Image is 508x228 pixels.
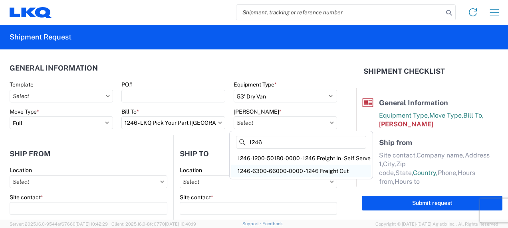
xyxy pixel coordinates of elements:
[379,112,429,119] span: Equipment Type,
[262,221,283,226] a: Feedback
[10,81,34,88] label: Template
[236,5,443,20] input: Shipment, tracking or reference number
[10,108,39,115] label: Move Type
[180,150,209,158] h2: Ship to
[10,90,113,102] input: Select
[234,116,337,129] input: Select
[429,112,463,119] span: Move Type,
[379,98,448,107] span: General Information
[362,196,502,210] button: Submit request
[463,112,484,119] span: Bill To,
[417,151,465,159] span: Company name,
[111,222,196,226] span: Client: 2025.16.0-8fc0770
[438,169,458,177] span: Phone,
[379,151,417,159] span: Site contact,
[75,222,108,226] span: [DATE] 10:42:29
[234,81,277,88] label: Equipment Type
[121,116,225,129] input: Select
[363,67,445,76] h2: Shipment Checklist
[10,64,98,72] h2: General Information
[180,175,337,188] input: Select
[231,165,371,177] div: 1246-6300-66000-0000 - 1246 Freight Out
[242,221,262,226] a: Support
[165,222,196,226] span: [DATE] 10:40:19
[10,150,51,158] h2: Ship from
[379,138,412,147] span: Ship from
[234,108,282,115] label: [PERSON_NAME]
[231,152,371,165] div: 1246-1200-50180-0000 - 1246 Freight In - Self Serve
[121,108,139,115] label: Bill To
[10,222,108,226] span: Server: 2025.16.0-9544af67660
[10,32,71,42] h2: Shipment Request
[10,175,167,188] input: Select
[180,194,213,201] label: Site contact
[10,194,43,201] label: Site contact
[375,220,498,228] span: Copyright © [DATE]-[DATE] Agistix Inc., All Rights Reserved
[10,167,32,174] label: Location
[379,120,433,128] span: [PERSON_NAME]
[383,160,396,168] span: City,
[395,169,413,177] span: State,
[180,167,202,174] label: Location
[395,178,420,185] span: Hours to
[413,169,438,177] span: Country,
[121,81,132,88] label: PO#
